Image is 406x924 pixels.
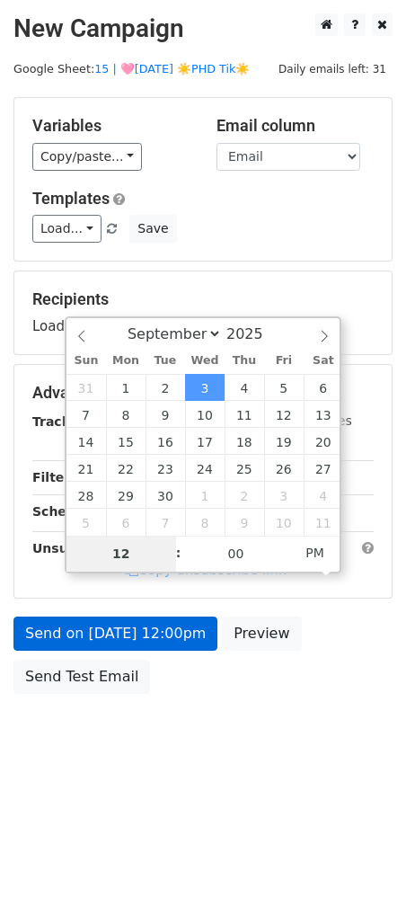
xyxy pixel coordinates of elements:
[129,215,176,243] button: Save
[290,535,340,571] span: Click to toggle
[272,59,393,79] span: Daily emails left: 31
[185,401,225,428] span: September 10, 2025
[32,504,97,519] strong: Schedule
[66,401,106,428] span: September 7, 2025
[304,355,343,367] span: Sat
[272,62,393,76] a: Daily emails left: 31
[225,455,264,482] span: September 25, 2025
[304,428,343,455] span: September 20, 2025
[264,355,304,367] span: Fri
[304,455,343,482] span: September 27, 2025
[146,355,185,367] span: Tue
[146,428,185,455] span: September 16, 2025
[32,470,78,484] strong: Filters
[66,355,106,367] span: Sun
[106,482,146,509] span: September 29, 2025
[225,509,264,536] span: October 9, 2025
[32,289,374,309] h5: Recipients
[106,401,146,428] span: September 8, 2025
[216,116,374,136] h5: Email column
[106,428,146,455] span: September 15, 2025
[264,374,304,401] span: September 5, 2025
[32,189,110,208] a: Templates
[66,509,106,536] span: October 5, 2025
[181,536,291,572] input: Minute
[222,325,287,342] input: Year
[225,428,264,455] span: September 18, 2025
[32,383,374,403] h5: Advanced
[264,428,304,455] span: September 19, 2025
[185,355,225,367] span: Wed
[304,482,343,509] span: October 4, 2025
[185,374,225,401] span: September 3, 2025
[316,838,406,924] iframe: Chat Widget
[66,482,106,509] span: September 28, 2025
[13,660,150,694] a: Send Test Email
[146,374,185,401] span: September 2, 2025
[185,482,225,509] span: October 1, 2025
[32,215,101,243] a: Load...
[106,509,146,536] span: October 6, 2025
[185,455,225,482] span: September 24, 2025
[225,355,264,367] span: Thu
[32,116,190,136] h5: Variables
[281,412,351,431] label: UTM Codes
[106,374,146,401] span: September 1, 2025
[32,541,120,555] strong: Unsubscribe
[146,509,185,536] span: October 7, 2025
[94,62,250,76] a: 15 | 🩷[DATE] ☀️PHD Tik☀️
[185,428,225,455] span: September 17, 2025
[66,455,106,482] span: September 21, 2025
[225,482,264,509] span: October 2, 2025
[264,455,304,482] span: September 26, 2025
[13,62,250,76] small: Google Sheet:
[13,617,217,651] a: Send on [DATE] 12:00pm
[304,374,343,401] span: September 6, 2025
[264,509,304,536] span: October 10, 2025
[304,401,343,428] span: September 13, 2025
[222,617,301,651] a: Preview
[146,482,185,509] span: September 30, 2025
[32,289,374,336] div: Loading...
[66,428,106,455] span: September 14, 2025
[176,535,181,571] span: :
[225,374,264,401] span: September 4, 2025
[264,401,304,428] span: September 12, 2025
[125,562,287,578] a: Copy unsubscribe link
[106,455,146,482] span: September 22, 2025
[225,401,264,428] span: September 11, 2025
[264,482,304,509] span: October 3, 2025
[185,509,225,536] span: October 8, 2025
[66,536,176,572] input: Hour
[66,374,106,401] span: August 31, 2025
[146,401,185,428] span: September 9, 2025
[13,13,393,44] h2: New Campaign
[32,414,93,429] strong: Tracking
[32,143,142,171] a: Copy/paste...
[106,355,146,367] span: Mon
[146,455,185,482] span: September 23, 2025
[304,509,343,536] span: October 11, 2025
